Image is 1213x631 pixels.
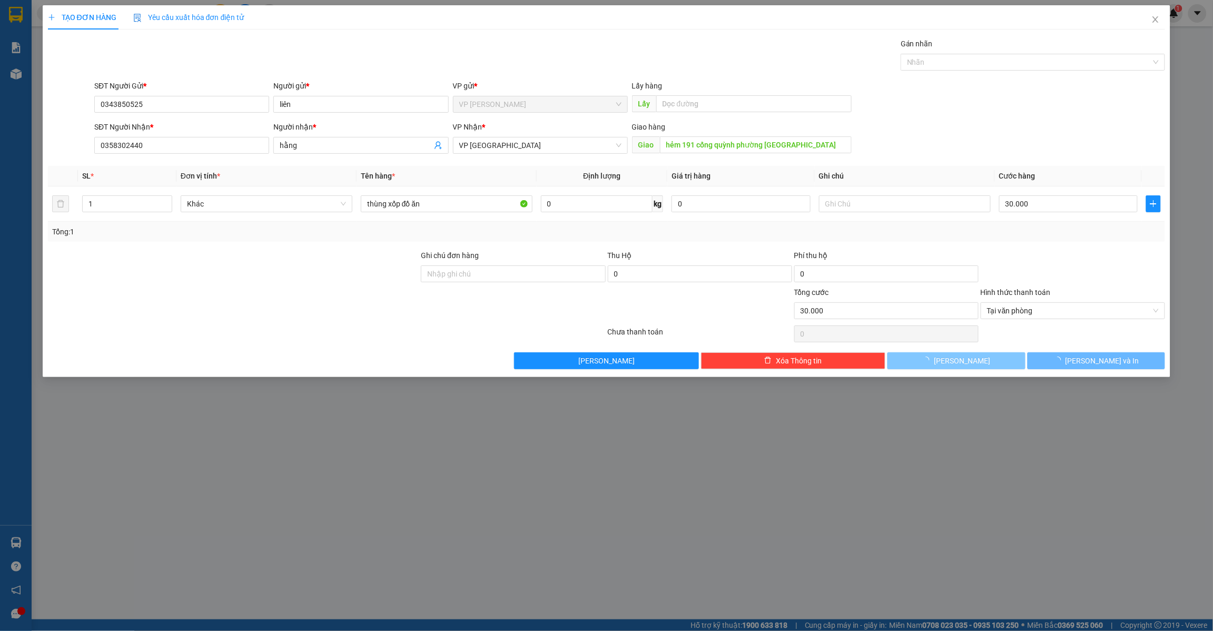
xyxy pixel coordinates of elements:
[1146,195,1161,212] button: plus
[133,14,142,22] img: icon
[94,80,269,92] div: SĐT Người Gửi
[583,172,620,180] span: Định lượng
[48,14,55,21] span: plus
[776,355,822,367] span: Xóa Thông tin
[922,357,934,364] span: loading
[887,352,1025,369] button: [PERSON_NAME]
[608,251,632,260] span: Thu Hộ
[82,172,91,180] span: SL
[672,172,711,180] span: Giá trị hàng
[1151,15,1160,24] span: close
[934,355,990,367] span: [PERSON_NAME]
[764,357,772,365] span: delete
[672,195,811,212] input: 0
[273,121,448,133] div: Người nhận
[578,355,635,367] span: [PERSON_NAME]
[632,95,656,112] span: Lấy
[453,80,628,92] div: VP gửi
[815,166,995,186] th: Ghi chú
[52,226,468,238] div: Tổng: 1
[701,352,885,369] button: deleteXóa Thông tin
[607,326,793,344] div: Chưa thanh toán
[361,195,532,212] input: VD: Bàn, Ghế
[94,121,269,133] div: SĐT Người Nhận
[653,195,663,212] span: kg
[987,303,1159,319] span: Tại văn phòng
[453,123,482,131] span: VP Nhận
[421,265,605,282] input: Ghi chú đơn hàng
[273,80,448,92] div: Người gửi
[660,136,852,153] input: Dọc đường
[794,288,829,297] span: Tổng cước
[794,250,979,265] div: Phí thu hộ
[819,195,991,212] input: Ghi Chú
[181,172,220,180] span: Đơn vị tính
[1028,352,1166,369] button: [PERSON_NAME] và In
[1066,355,1139,367] span: [PERSON_NAME] và In
[632,136,660,153] span: Giao
[434,141,442,150] span: user-add
[981,288,1051,297] label: Hình thức thanh toán
[1141,5,1170,35] button: Close
[1054,357,1066,364] span: loading
[632,82,663,90] span: Lấy hàng
[421,251,479,260] label: Ghi chú đơn hàng
[133,13,244,22] span: Yêu cầu xuất hóa đơn điện tử
[459,96,622,112] span: VP Nam Dong
[656,95,852,112] input: Dọc đường
[999,172,1036,180] span: Cước hàng
[187,196,346,212] span: Khác
[632,123,666,131] span: Giao hàng
[52,195,69,212] button: delete
[514,352,698,369] button: [PERSON_NAME]
[459,137,622,153] span: VP Sài Gòn
[361,172,395,180] span: Tên hàng
[901,40,933,48] label: Gán nhãn
[1147,200,1160,208] span: plus
[48,13,116,22] span: TẠO ĐƠN HÀNG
